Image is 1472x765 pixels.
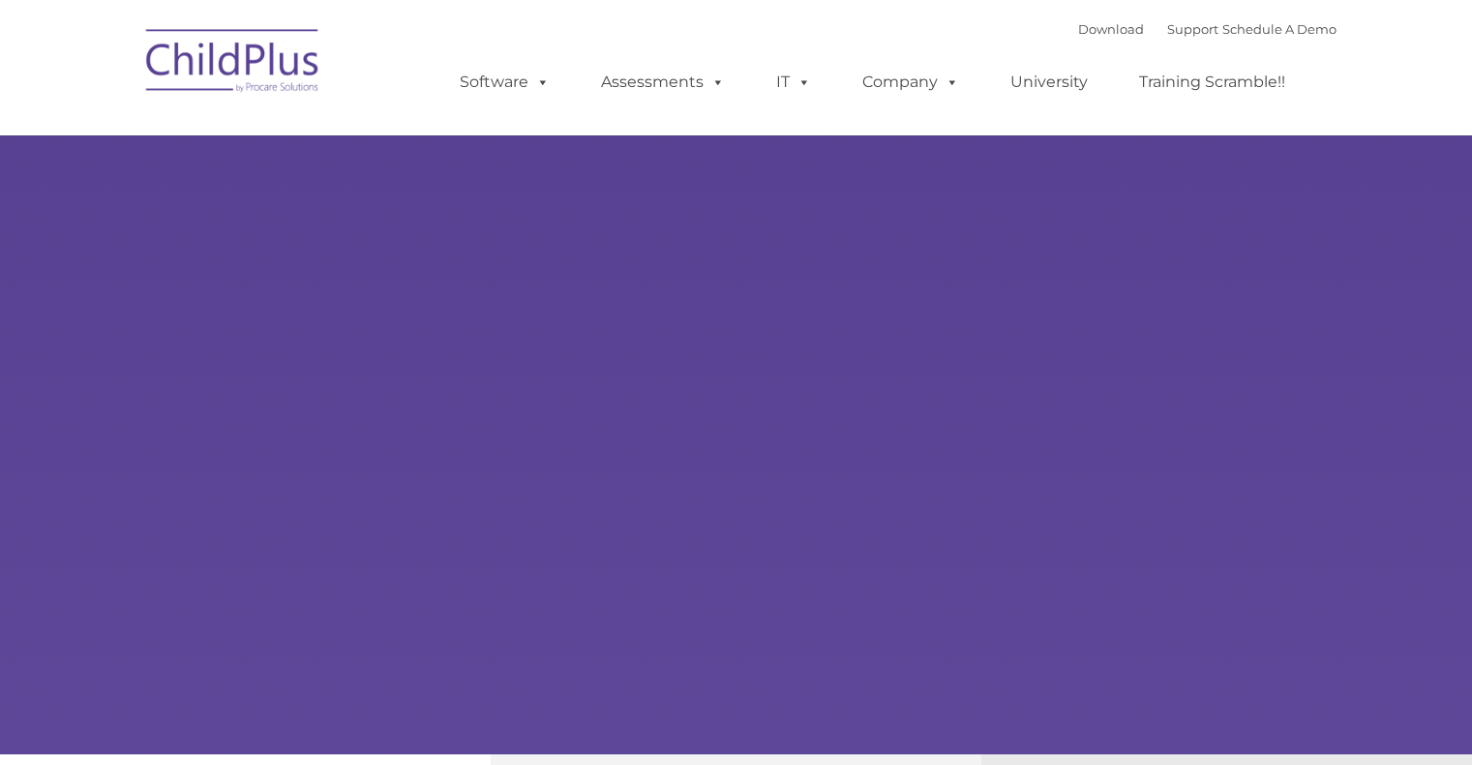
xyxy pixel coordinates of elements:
[843,63,978,102] a: Company
[136,15,330,112] img: ChildPlus by Procare Solutions
[440,63,569,102] a: Software
[757,63,830,102] a: IT
[991,63,1107,102] a: University
[1078,21,1337,37] font: |
[1120,63,1305,102] a: Training Scramble!!
[1167,21,1218,37] a: Support
[1078,21,1144,37] a: Download
[1222,21,1337,37] a: Schedule A Demo
[582,63,744,102] a: Assessments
